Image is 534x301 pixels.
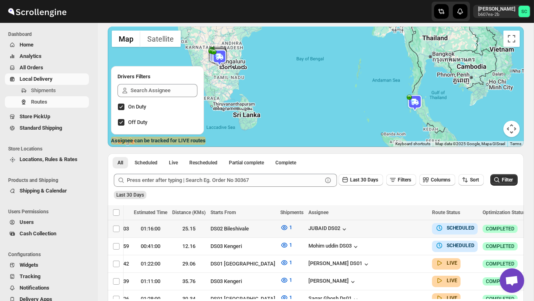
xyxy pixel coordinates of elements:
[31,87,56,93] span: Shipments
[210,260,275,268] div: DS01 [GEOGRAPHIC_DATA]
[172,277,206,286] div: 35.76
[20,285,49,291] span: Notifications
[20,76,53,82] span: Local Delivery
[308,225,348,233] button: JUBAID DS02
[127,174,322,187] input: Press enter after typing | Search Eg. Order No 30367
[112,31,140,47] button: Show street map
[229,159,264,166] span: Partial complete
[20,53,42,59] span: Analytics
[172,210,206,215] span: Distance (KMs)
[275,274,297,287] button: 1
[5,259,89,271] button: Widgets
[140,31,181,47] button: Show satellite imagery
[447,260,457,266] b: LIVE
[447,243,474,248] b: SCHEDULED
[20,230,56,237] span: Cash Collection
[308,278,357,286] button: [PERSON_NAME]
[5,228,89,239] button: Cash Collection
[169,159,178,166] span: Live
[189,159,217,166] span: Rescheduled
[470,177,479,183] span: Sort
[8,251,92,258] span: Configurations
[275,221,297,234] button: 1
[435,277,457,285] button: LIVE
[447,295,457,301] b: LIVE
[5,185,89,197] button: Shipping & Calendar
[289,242,292,248] span: 1
[8,31,92,38] span: Dashboard
[5,39,89,51] button: Home
[275,256,297,269] button: 1
[5,154,89,165] button: Locations, Rules & Rates
[289,277,292,283] span: 1
[435,259,457,267] button: LIVE
[134,225,167,233] div: 01:16:00
[117,73,197,81] h2: Drivers Filters
[308,243,360,251] button: Mohim uddin DS03
[435,142,505,146] span: Map data ©2025 Google, Mapa GISrael
[435,224,474,232] button: SCHEDULED
[172,225,206,233] div: 25.15
[289,224,292,230] span: 1
[503,121,520,137] button: Map camera controls
[308,210,328,215] span: Assignee
[435,241,474,250] button: SCHEDULED
[172,242,206,250] div: 12.16
[131,84,197,97] input: Search Assignee
[473,5,531,18] button: User menu
[117,159,123,166] span: All
[432,210,460,215] span: Route Status
[447,278,457,283] b: LIVE
[275,239,297,252] button: 1
[135,159,157,166] span: Scheduled
[478,6,515,12] p: [PERSON_NAME]
[134,277,167,286] div: 01:11:00
[31,99,47,105] span: Routes
[275,159,296,166] span: Complete
[20,188,67,194] span: Shipping & Calendar
[172,260,206,268] div: 29.06
[20,113,50,120] span: Store PickUp
[20,219,34,225] span: Users
[20,125,62,131] span: Standard Shipping
[503,31,520,47] button: Toggle fullscreen view
[128,104,146,110] span: On Duty
[5,271,89,282] button: Tracking
[5,217,89,228] button: Users
[5,96,89,108] button: Routes
[210,277,275,286] div: DS03 Kengeri
[521,9,527,14] text: SC
[20,262,38,268] span: Widgets
[308,260,370,268] button: [PERSON_NAME] DS01
[483,210,525,215] span: Optimization Status
[7,1,68,22] img: ScrollEngine
[210,242,275,250] div: DS03 Kengeri
[486,243,514,250] span: COMPLETED
[280,210,304,215] span: Shipments
[5,85,89,96] button: Shipments
[486,226,514,232] span: COMPLETED
[20,42,33,48] span: Home
[431,177,450,183] span: Columns
[8,177,92,184] span: Products and Shipping
[395,141,430,147] button: Keyboard shortcuts
[502,177,513,183] span: Filter
[5,62,89,73] button: All Orders
[20,156,78,162] span: Locations, Rules & Rates
[113,157,128,168] button: All routes
[486,261,514,267] span: COMPLETED
[110,136,137,147] a: Open this area in Google Maps (opens a new window)
[134,260,167,268] div: 01:22:00
[447,225,474,231] b: SCHEDULED
[419,174,455,186] button: Columns
[134,210,167,215] span: Estimated Time
[398,177,411,183] span: Filters
[350,177,378,183] span: Last 30 Days
[490,174,518,186] button: Filter
[518,6,530,17] span: Sanjay chetri
[20,64,43,71] span: All Orders
[339,174,383,186] button: Last 30 Days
